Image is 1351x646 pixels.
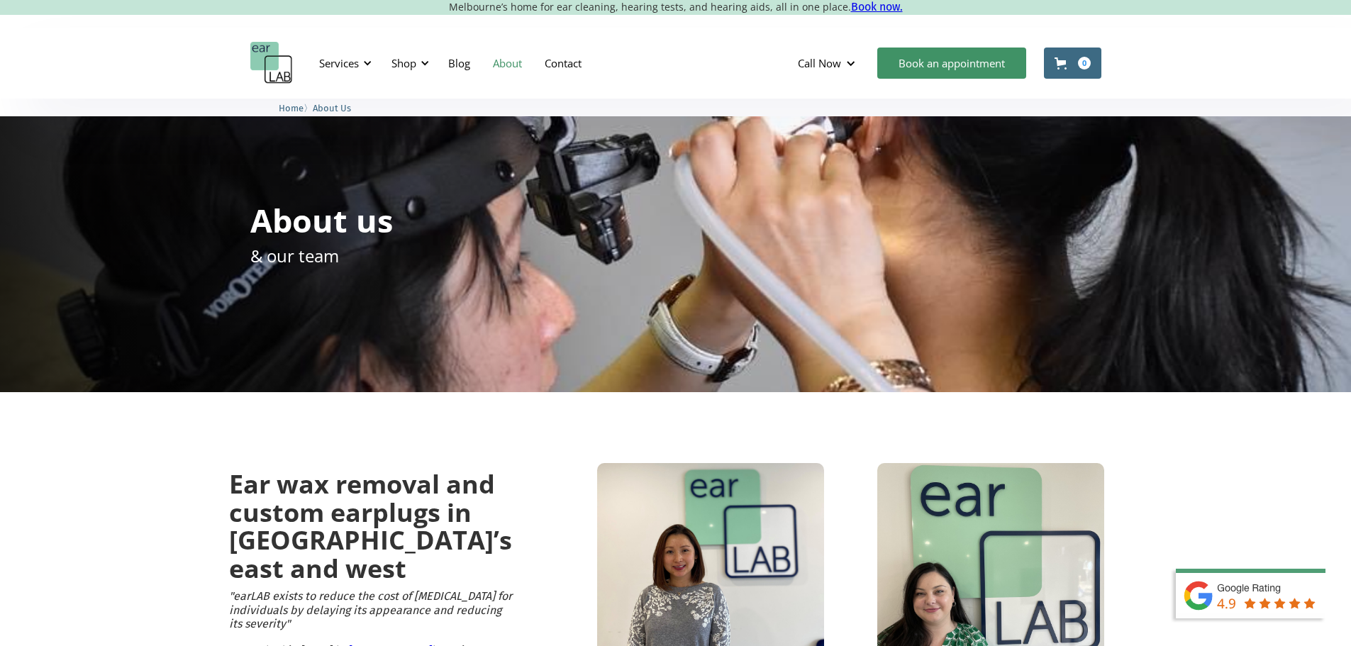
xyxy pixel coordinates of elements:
[229,589,512,630] em: "earLAB exists to reduce the cost of [MEDICAL_DATA] for individuals by delaying its appearance an...
[383,42,433,84] div: Shop
[877,48,1026,79] a: Book an appointment
[319,56,359,70] div: Services
[279,101,313,116] li: 〉
[437,43,482,84] a: Blog
[1078,57,1091,69] div: 0
[250,204,393,236] h1: About us
[313,101,351,114] a: About Us
[279,103,304,113] span: Home
[786,42,870,84] div: Call Now
[250,243,339,268] p: & our team
[533,43,593,84] a: Contact
[482,43,533,84] a: About
[250,42,293,84] a: home
[311,42,376,84] div: Services
[1044,48,1101,79] a: Open cart
[798,56,841,70] div: Call Now
[391,56,416,70] div: Shop
[279,101,304,114] a: Home
[229,470,512,582] h2: Ear wax removal and custom earplugs in [GEOGRAPHIC_DATA]’s east and west
[313,103,351,113] span: About Us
